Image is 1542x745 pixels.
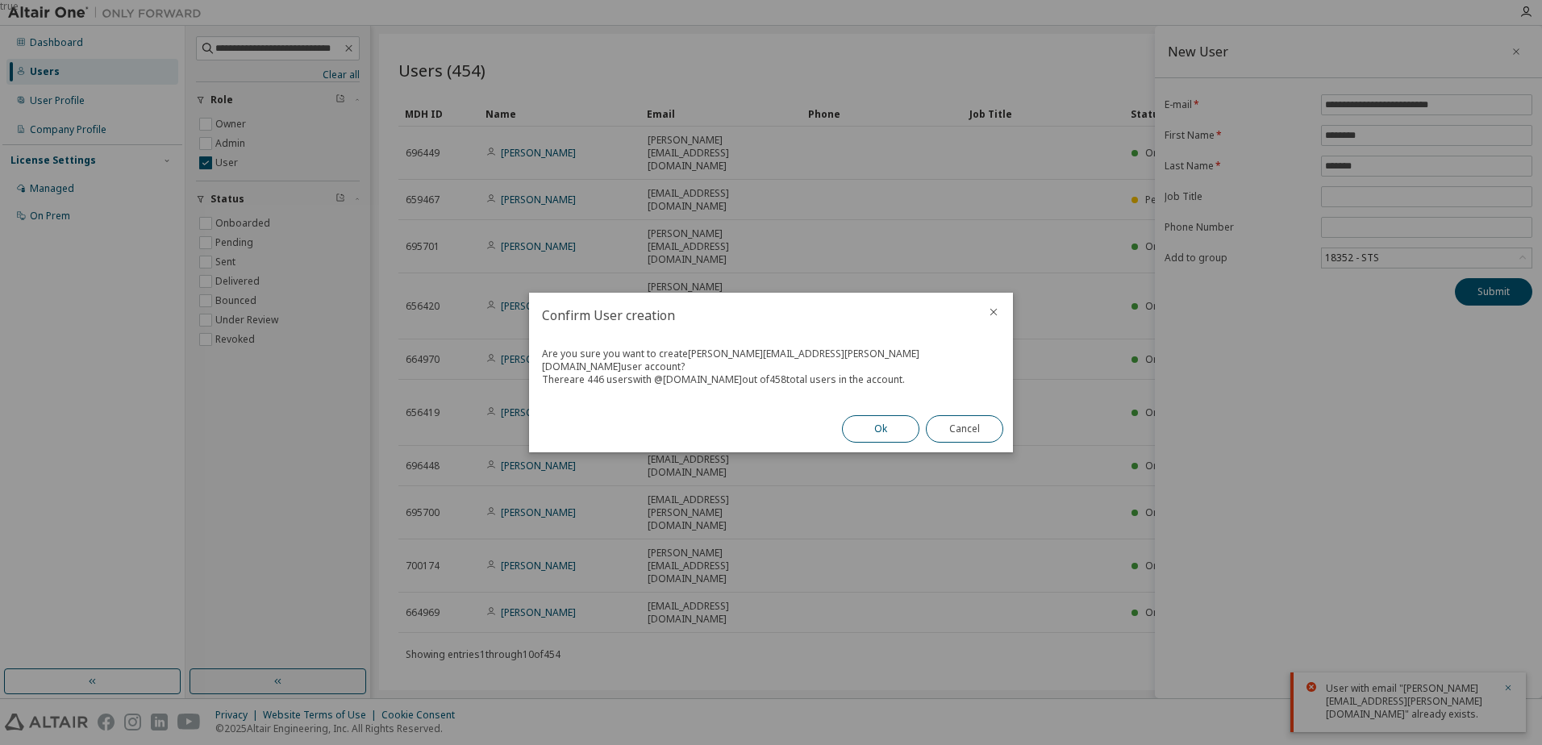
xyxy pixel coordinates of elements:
h2: Confirm User creation [529,293,974,338]
button: Cancel [926,415,1003,443]
button: Ok [842,415,919,443]
div: Are you sure you want to create [PERSON_NAME][EMAIL_ADDRESS][PERSON_NAME][DOMAIN_NAME] user account? [542,348,1000,373]
button: close [987,306,1000,318]
div: There are 446 users with @ [DOMAIN_NAME] out of 458 total users in the account. [542,373,1000,386]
